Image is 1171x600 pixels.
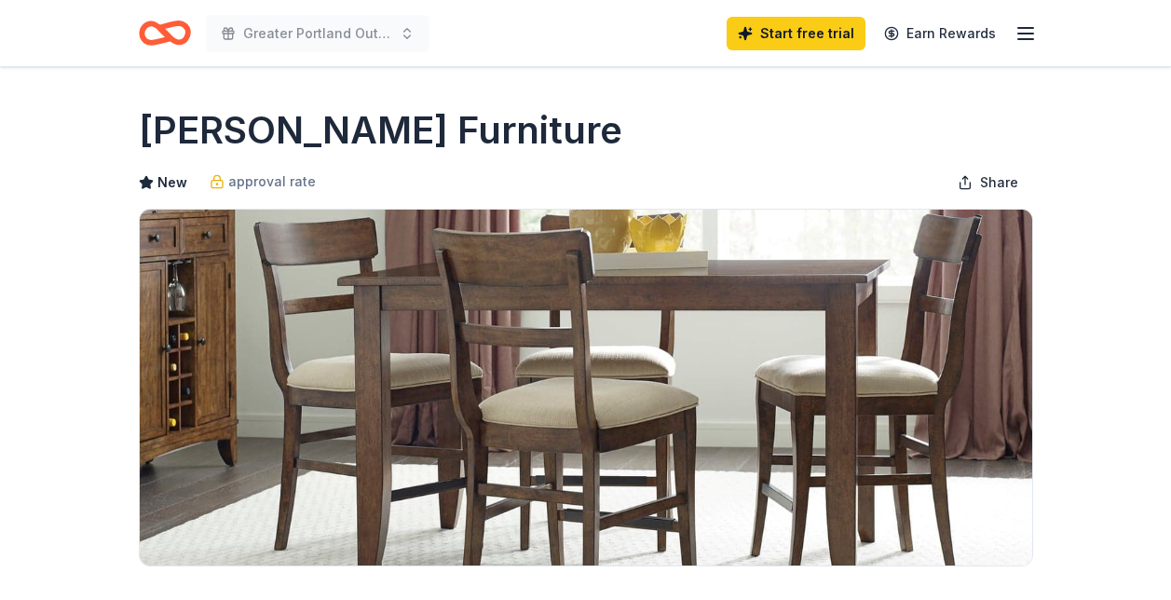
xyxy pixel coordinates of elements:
[228,170,316,193] span: approval rate
[873,17,1007,50] a: Earn Rewards
[210,170,316,193] a: approval rate
[727,17,865,50] a: Start free trial
[157,171,187,194] span: New
[140,210,1032,566] img: Image for Jordan's Furniture
[943,164,1033,201] button: Share
[243,22,392,45] span: Greater Portland Out of the Darkness Walk to Fight Suicide
[139,104,622,157] h1: [PERSON_NAME] Furniture
[206,15,429,52] button: Greater Portland Out of the Darkness Walk to Fight Suicide
[980,171,1018,194] span: Share
[139,11,191,55] a: Home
